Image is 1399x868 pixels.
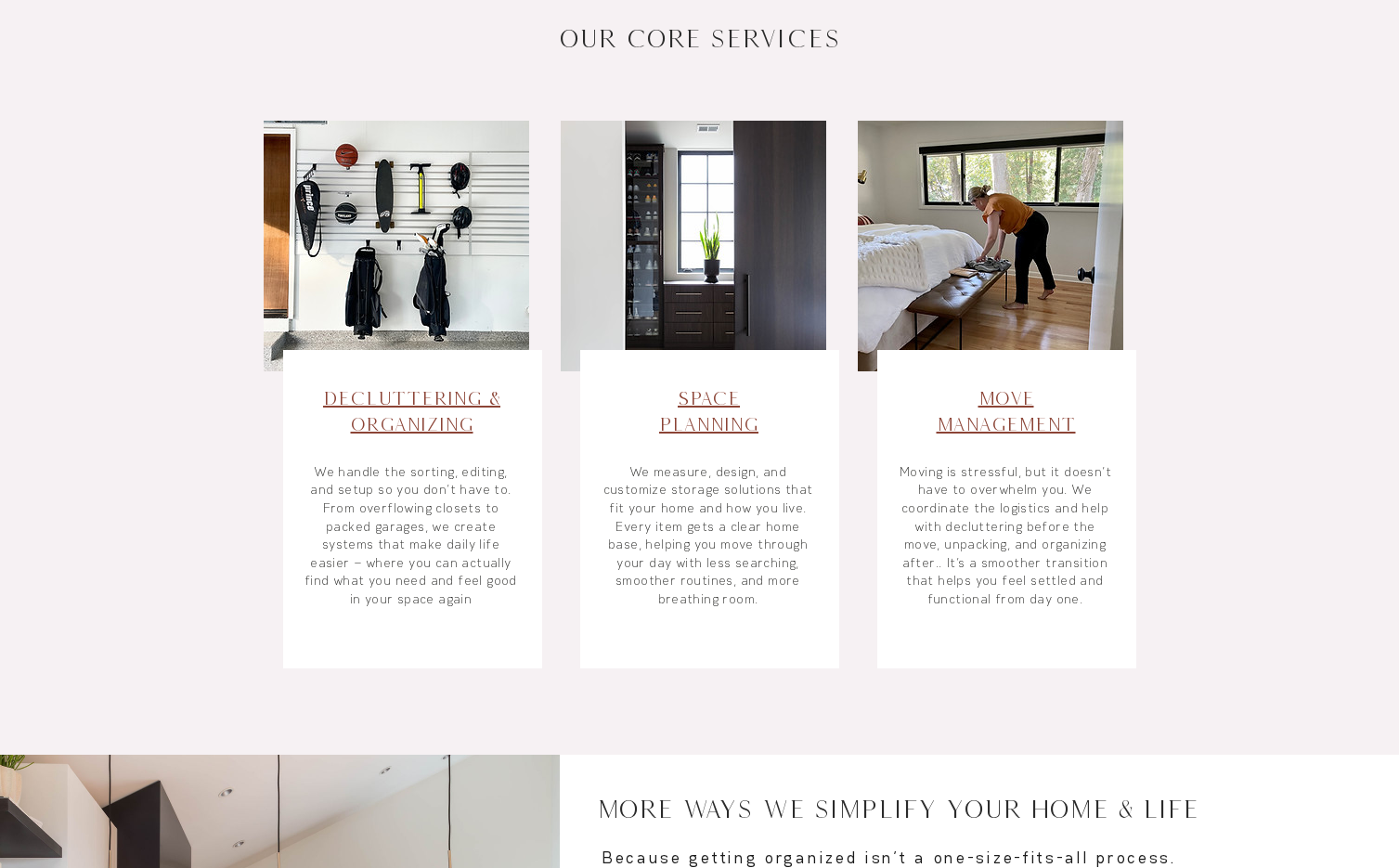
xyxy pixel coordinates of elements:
[659,387,758,434] a: SpacePlanning
[323,387,500,434] a: Decluttering & Organizing
[246,21,1154,57] h2: OUR CORE SERVICES
[604,463,814,607] a: We measure, design, and customize storage solutions that fit your home and how you live. Every it...
[597,792,1207,827] h2: More WAYS We Simplify Your Home & Life
[561,121,826,371] img: Home organizer measuring shelves and planning custom storage layout for a family room in Portland
[858,121,1123,371] img: rganizing team unpacking boxes and setting up a new kitchen after a move in Portland
[937,387,1076,434] span: Move Management​
[303,463,522,609] p: We handle the sorting, editing, and setup so you don’t have to. From overflowing closets to packe...
[264,121,529,371] img: Professional organizer decluttering a Portland home closet and setting up storage bins for easy d...
[897,463,1116,609] p: Moving is stressful, but it doesn’t have to overwhelm you. We coordinate the logistics and help w...
[937,387,1076,434] a: MoveManagement​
